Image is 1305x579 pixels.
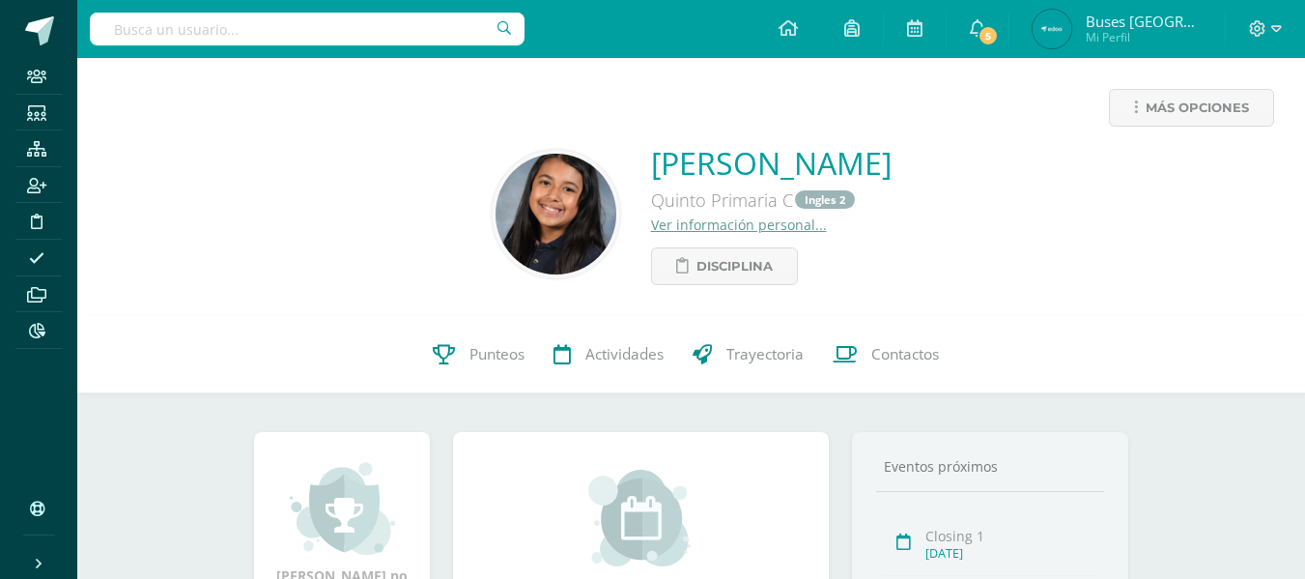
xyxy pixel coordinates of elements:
[678,316,818,393] a: Trayectoria
[1086,12,1202,31] span: Buses [GEOGRAPHIC_DATA]
[539,316,678,393] a: Actividades
[1109,89,1274,127] a: Más opciones
[696,248,773,284] span: Disciplina
[90,13,525,45] input: Busca un usuario...
[651,247,798,285] a: Disciplina
[1146,90,1249,126] span: Más opciones
[925,527,1098,545] div: Closing 1
[588,470,694,566] img: event_small.png
[726,345,804,365] span: Trayectoria
[1033,10,1071,48] img: fc6c33b0aa045aa3213aba2fdb094e39.png
[818,316,953,393] a: Contactos
[651,216,827,234] a: Ver información personal...
[795,190,855,209] a: Ingles 2
[876,457,1104,476] div: Eventos próximos
[925,545,1098,562] div: [DATE]
[585,345,664,365] span: Actividades
[418,316,539,393] a: Punteos
[978,25,999,46] span: 5
[871,345,939,365] span: Contactos
[290,460,395,557] img: achievement_small.png
[469,345,525,365] span: Punteos
[496,154,616,275] img: f24d16043f392997bc975de884a0cae3.png
[651,184,892,216] div: Quinto Primaria C
[651,142,892,184] a: [PERSON_NAME]
[1086,29,1202,45] span: Mi Perfil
